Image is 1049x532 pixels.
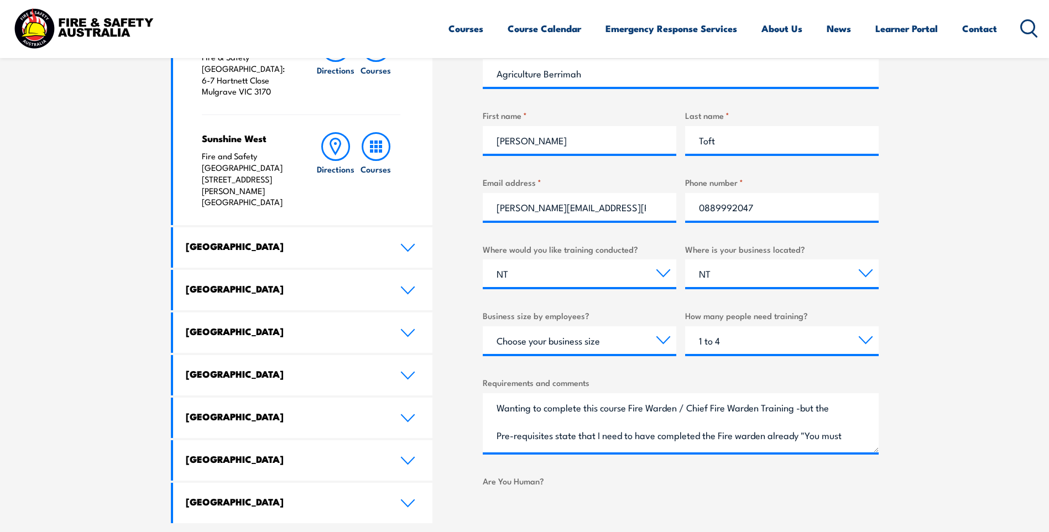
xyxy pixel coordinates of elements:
[483,243,676,255] label: Where would you like training conducted?
[186,496,384,508] h4: [GEOGRAPHIC_DATA]
[173,483,433,523] a: [GEOGRAPHIC_DATA]
[483,109,676,122] label: First name
[962,14,997,43] a: Contact
[173,312,433,353] a: [GEOGRAPHIC_DATA]
[685,176,879,189] label: Phone number
[508,14,581,43] a: Course Calendar
[827,14,851,43] a: News
[483,376,879,389] label: Requirements and comments
[356,33,396,97] a: Courses
[606,14,737,43] a: Emergency Response Services
[361,64,391,76] h6: Courses
[186,368,384,380] h4: [GEOGRAPHIC_DATA]
[186,410,384,423] h4: [GEOGRAPHIC_DATA]
[173,440,433,481] a: [GEOGRAPHIC_DATA]
[685,243,879,255] label: Where is your business located?
[361,163,391,175] h6: Courses
[448,14,483,43] a: Courses
[202,51,294,97] p: Fire & Safety [GEOGRAPHIC_DATA]: 6-7 Hartnett Close Mulgrave VIC 3170
[317,163,354,175] h6: Directions
[685,309,879,322] label: How many people need training?
[356,132,396,208] a: Courses
[202,150,294,208] p: Fire and Safety [GEOGRAPHIC_DATA] [STREET_ADDRESS][PERSON_NAME] [GEOGRAPHIC_DATA]
[186,325,384,337] h4: [GEOGRAPHIC_DATA]
[483,309,676,322] label: Business size by employees?
[186,283,384,295] h4: [GEOGRAPHIC_DATA]
[483,474,879,487] label: Are You Human?
[173,227,433,268] a: [GEOGRAPHIC_DATA]
[173,398,433,438] a: [GEOGRAPHIC_DATA]
[317,64,354,76] h6: Directions
[316,132,356,208] a: Directions
[173,270,433,310] a: [GEOGRAPHIC_DATA]
[761,14,802,43] a: About Us
[875,14,938,43] a: Learner Portal
[186,240,384,252] h4: [GEOGRAPHIC_DATA]
[685,109,879,122] label: Last name
[173,355,433,395] a: [GEOGRAPHIC_DATA]
[316,33,356,97] a: Directions
[186,453,384,465] h4: [GEOGRAPHIC_DATA]
[202,132,294,144] h4: Sunshine West
[483,176,676,189] label: Email address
